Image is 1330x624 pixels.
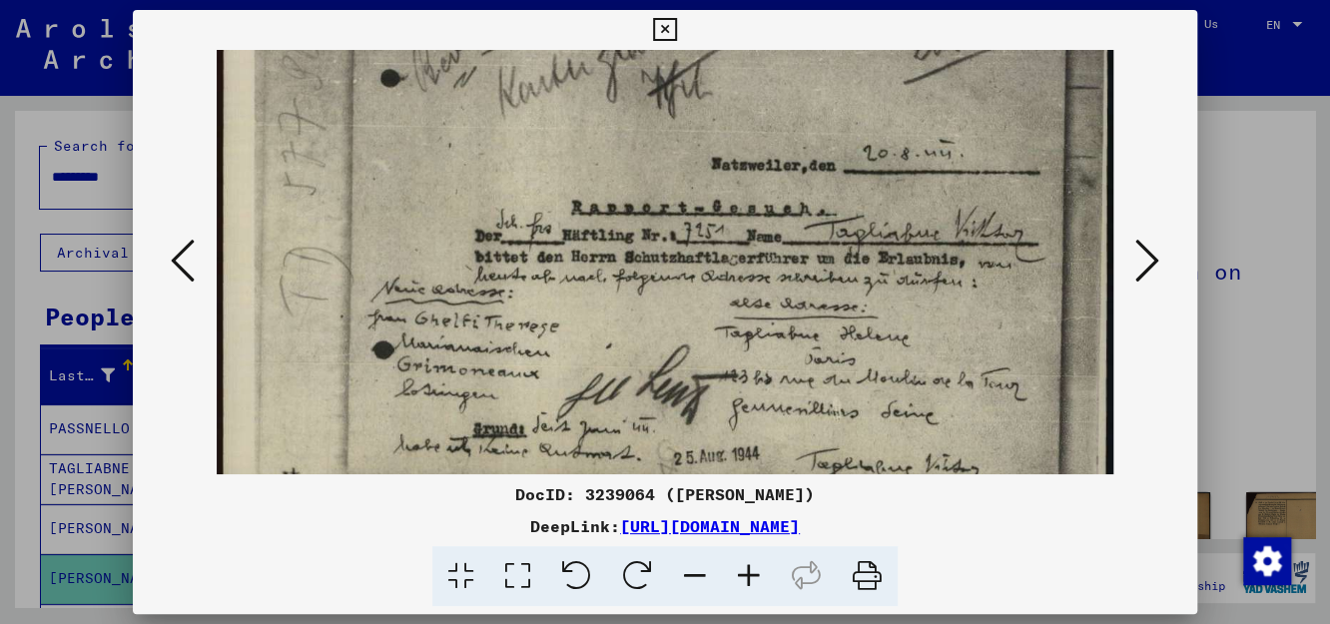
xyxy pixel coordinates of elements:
[1243,537,1291,585] img: Change consent
[133,514,1197,538] div: DeepLink:
[1242,536,1290,584] div: Change consent
[133,482,1197,506] div: DocID: 3239064 ([PERSON_NAME])
[620,516,800,536] a: [URL][DOMAIN_NAME]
